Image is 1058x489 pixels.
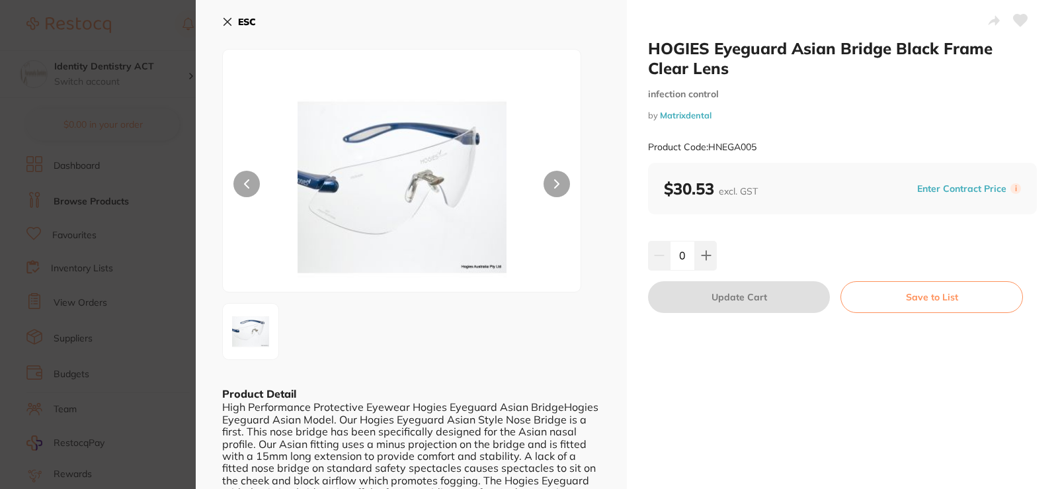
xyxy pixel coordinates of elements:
[660,110,712,120] a: Matrixdental
[648,111,1037,120] small: by
[648,281,830,313] button: Update Cart
[648,89,1037,100] small: infection control
[227,308,274,355] img: Zw
[238,16,256,28] b: ESC
[1010,183,1021,194] label: i
[294,83,509,292] img: Zw
[222,11,256,33] button: ESC
[648,142,756,153] small: Product Code: HNEGA005
[913,183,1010,195] button: Enter Contract Price
[648,38,1037,78] h2: HOGIES Eyeguard Asian Bridge Black Frame Clear Lens
[840,281,1023,313] button: Save to List
[664,179,758,199] b: $30.53
[222,387,296,400] b: Product Detail
[719,185,758,197] span: excl. GST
